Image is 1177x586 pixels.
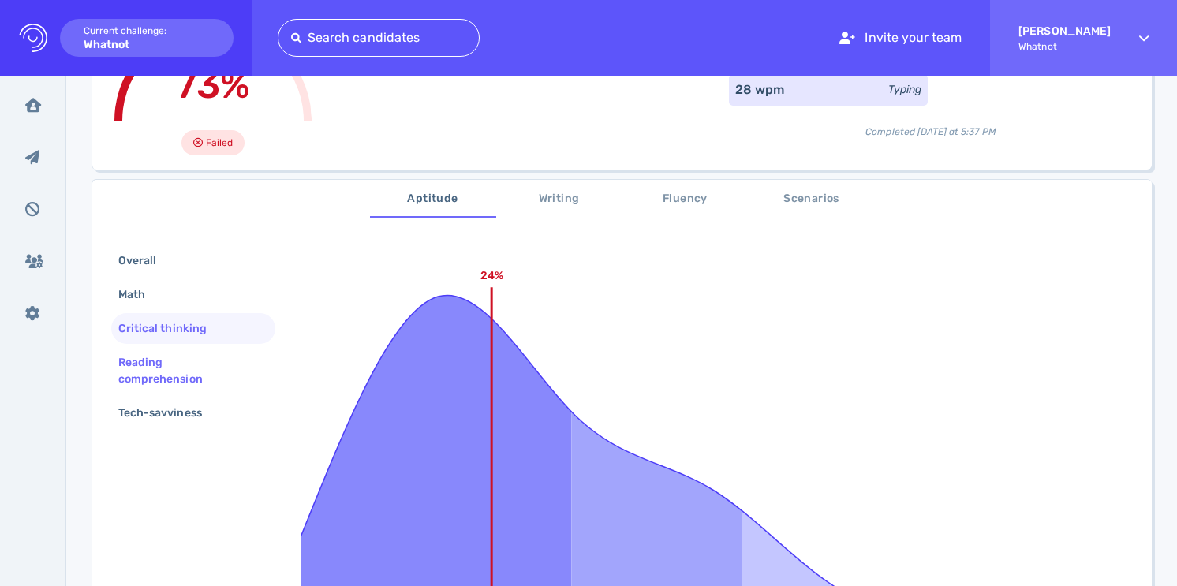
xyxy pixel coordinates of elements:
text: 24% [480,269,503,282]
div: Typing [888,81,921,98]
span: Whatnot [1018,41,1111,52]
div: Math [115,283,164,306]
span: Writing [506,189,613,209]
div: 28 wpm [735,80,784,99]
span: Scenarios [758,189,865,209]
div: Completed [DATE] at 5:37 PM [729,112,1133,139]
strong: [PERSON_NAME] [1018,24,1111,38]
div: Reading comprehension [115,351,259,390]
span: Failed [206,133,233,152]
div: Critical thinking [115,317,226,340]
div: Tech-savviness [115,401,221,424]
span: Aptitude [379,189,487,209]
span: 73% [176,62,250,107]
span: Fluency [632,189,739,209]
div: Overall [115,249,175,272]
